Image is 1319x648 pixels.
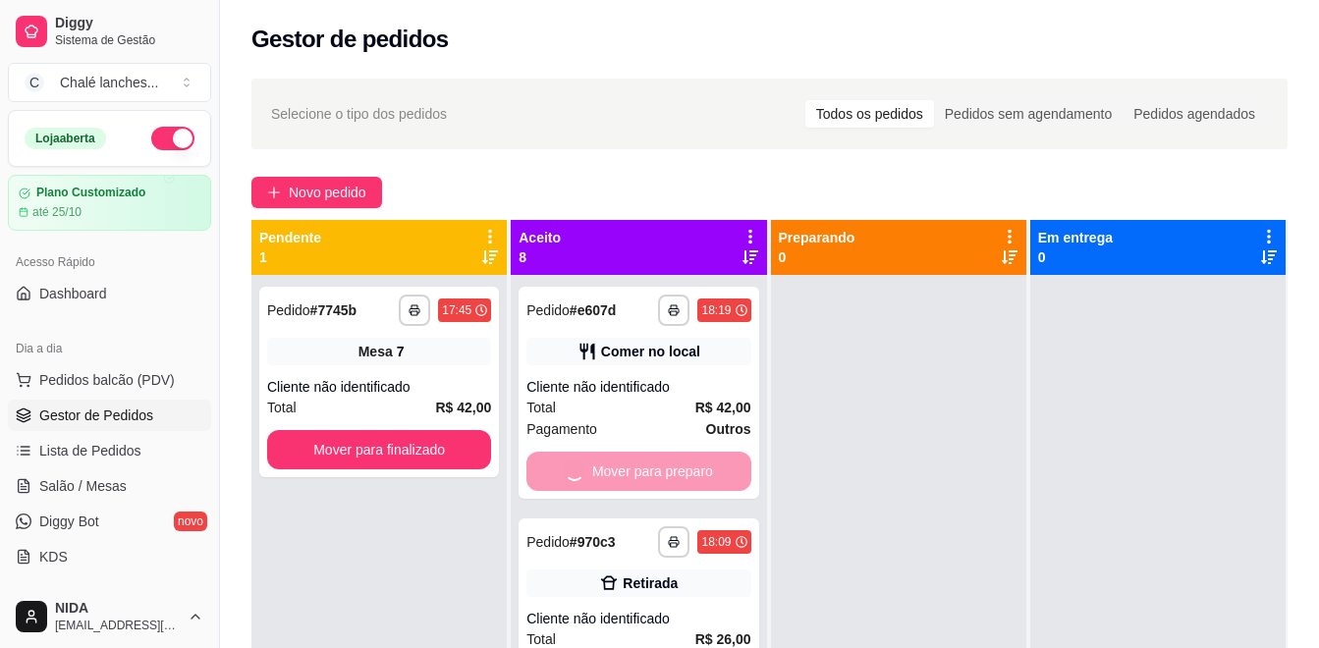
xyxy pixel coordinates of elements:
span: plus [267,186,281,199]
div: 17:45 [442,302,471,318]
button: NIDA[EMAIL_ADDRESS][DOMAIN_NAME] [8,593,211,640]
span: Selecione o tipo dos pedidos [271,103,447,125]
div: Dia a dia [8,333,211,364]
span: Dashboard [39,284,107,303]
div: Cliente não identificado [267,377,491,397]
a: DiggySistema de Gestão [8,8,211,55]
button: Alterar Status [151,127,194,150]
article: até 25/10 [32,204,82,220]
button: Mover para finalizado [267,430,491,469]
div: 7 [397,342,405,361]
p: 0 [779,247,855,267]
span: [EMAIL_ADDRESS][DOMAIN_NAME] [55,618,180,633]
p: Pendente [259,228,321,247]
a: Dashboard [8,278,211,309]
p: 0 [1038,247,1113,267]
div: Loja aberta [25,128,106,149]
span: Salão / Mesas [39,476,127,496]
span: Novo pedido [289,182,366,203]
span: Mesa [358,342,393,361]
strong: R$ 42,00 [435,400,491,415]
p: Preparando [779,228,855,247]
a: Diggy Botnovo [8,506,211,537]
span: Sistema de Gestão [55,32,203,48]
a: Gestor de Pedidos [8,400,211,431]
div: Chalé lanches ... [60,73,158,92]
a: Salão / Mesas [8,470,211,502]
strong: # 7745b [310,302,357,318]
span: C [25,73,44,92]
div: Pedidos agendados [1123,100,1266,128]
a: KDS [8,541,211,572]
span: Pedido [267,302,310,318]
div: 18:19 [701,302,731,318]
strong: R$ 42,00 [695,400,751,415]
div: Pedidos sem agendamento [934,100,1123,128]
div: Cliente não identificado [526,377,750,397]
span: Pedidos balcão (PDV) [39,370,175,390]
a: Plano Customizadoaté 25/10 [8,175,211,231]
span: Gestor de Pedidos [39,405,153,425]
div: 18:09 [701,534,731,550]
strong: R$ 26,00 [695,631,751,647]
span: Pedido [526,534,570,550]
div: Todos os pedidos [805,100,934,128]
strong: # 970c3 [570,534,616,550]
button: Pedidos balcão (PDV) [8,364,211,396]
p: 8 [519,247,561,267]
h2: Gestor de pedidos [251,24,449,55]
button: Novo pedido [251,177,382,208]
span: NIDA [55,600,180,618]
p: Aceito [519,228,561,247]
span: Diggy Bot [39,512,99,531]
p: Em entrega [1038,228,1113,247]
p: 1 [259,247,321,267]
span: Diggy [55,15,203,32]
strong: Outros [706,421,751,437]
span: Lista de Pedidos [39,441,141,460]
span: Pagamento [526,418,597,440]
article: Plano Customizado [36,186,145,200]
span: Total [267,397,297,418]
span: KDS [39,547,68,567]
strong: # e607d [570,302,617,318]
a: Lista de Pedidos [8,435,211,466]
div: Comer no local [601,342,700,361]
div: Retirada [623,573,678,593]
span: Pedido [526,302,570,318]
div: Cliente não identificado [526,609,750,628]
span: Total [526,397,556,418]
button: Select a team [8,63,211,102]
div: Acesso Rápido [8,246,211,278]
